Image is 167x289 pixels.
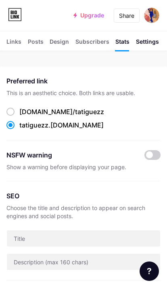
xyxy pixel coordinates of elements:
div: This is an aesthetic choice. Both links are usable. [6,89,161,97]
div: Show a warning before displaying your page. [6,163,161,171]
div: NSFW warning [6,150,135,160]
input: Title [7,230,160,246]
div: SEO [6,191,161,201]
span: tatiguezz [75,108,104,116]
div: Stats [115,37,129,51]
span: tatiguezz [19,121,48,129]
div: Posts [28,37,44,51]
div: .[DOMAIN_NAME] [19,120,104,130]
div: [DOMAIN_NAME]/ [19,107,104,117]
div: Preferred link [6,76,161,86]
div: Share [119,11,134,20]
div: Choose the title and description to appear on search engines and social posts. [6,204,161,220]
div: Design [50,37,69,51]
input: Description (max 160 chars) [7,254,160,270]
div: Links [6,37,21,51]
img: Tatimodel [144,8,159,23]
a: Upgrade [73,12,104,19]
div: Subscribers [75,37,109,51]
div: Settings [136,37,159,51]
